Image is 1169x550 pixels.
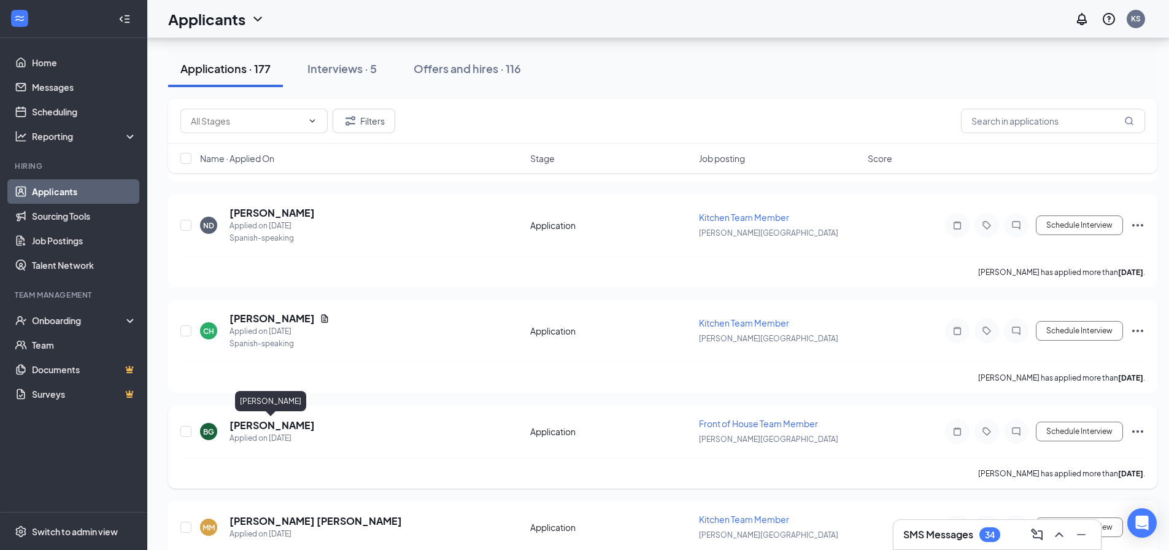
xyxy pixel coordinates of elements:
svg: Note [950,427,965,436]
h5: [PERSON_NAME] [230,206,315,220]
svg: MagnifyingGlass [1124,116,1134,126]
svg: ChatInactive [1009,326,1024,336]
svg: ChevronUp [1052,527,1067,542]
span: Name · Applied On [200,152,274,165]
input: Search in applications [961,109,1145,133]
a: SurveysCrown [32,382,137,406]
svg: Tag [979,220,994,230]
svg: Notifications [1074,12,1089,26]
div: Reporting [32,130,137,142]
svg: Document [320,314,330,323]
span: Job posting [699,152,745,165]
a: Sourcing Tools [32,204,137,228]
svg: UserCheck [15,314,27,327]
span: Kitchen Team Member [699,514,789,525]
div: Application [530,219,692,231]
div: Hiring [15,161,134,171]
svg: Collapse [118,13,131,25]
svg: ChatInactive [1009,427,1024,436]
span: Front of House Team Member [699,418,818,429]
div: Interviews · 5 [307,61,377,76]
div: MM [203,522,215,533]
svg: WorkstreamLogo [14,12,26,25]
a: Scheduling [32,99,137,124]
h5: [PERSON_NAME] [230,312,315,325]
svg: Ellipses [1130,218,1145,233]
a: Applicants [32,179,137,204]
div: Applied on [DATE] [230,220,315,232]
div: Applied on [DATE] [230,528,402,540]
svg: Note [950,220,965,230]
button: Minimize [1071,525,1091,544]
div: Application [530,425,692,438]
svg: Ellipses [1130,424,1145,439]
div: Application [530,325,692,337]
h5: [PERSON_NAME] [PERSON_NAME] [230,514,402,528]
svg: QuestionInfo [1101,12,1116,26]
div: Spanish-speaking [230,338,330,350]
div: CH [203,326,214,336]
div: Offers and hires · 116 [414,61,521,76]
a: Talent Network [32,253,137,277]
span: [PERSON_NAME][GEOGRAPHIC_DATA] [699,530,838,540]
svg: Note [950,326,965,336]
div: Spanish-speaking [230,232,315,244]
span: Score [868,152,892,165]
div: Applied on [DATE] [230,432,315,444]
div: Open Intercom Messenger [1127,508,1157,538]
div: Team Management [15,290,134,300]
button: Schedule Interview [1036,422,1123,441]
span: [PERSON_NAME][GEOGRAPHIC_DATA] [699,334,838,343]
div: BG [203,427,214,437]
div: 34 [985,530,995,540]
h1: Applicants [168,9,245,29]
svg: ComposeMessage [1030,527,1044,542]
button: ChevronUp [1049,525,1069,544]
h3: SMS Messages [903,528,973,541]
svg: Ellipses [1130,323,1145,338]
div: Application [530,521,692,533]
span: Stage [530,152,555,165]
svg: Filter [343,114,358,128]
button: Schedule Interview [1036,321,1123,341]
span: [PERSON_NAME][GEOGRAPHIC_DATA] [699,228,838,238]
a: Job Postings [32,228,137,253]
div: Applications · 177 [180,61,271,76]
button: Filter Filters [333,109,395,133]
div: Onboarding [32,314,126,327]
div: Applied on [DATE] [230,325,330,338]
svg: Analysis [15,130,27,142]
b: [DATE] [1118,469,1143,478]
svg: Tag [979,427,994,436]
h5: [PERSON_NAME] [230,419,315,432]
button: Schedule Interview [1036,517,1123,537]
button: ComposeMessage [1027,525,1047,544]
span: [PERSON_NAME][GEOGRAPHIC_DATA] [699,435,838,444]
p: [PERSON_NAME] has applied more than . [978,373,1145,383]
svg: ChevronDown [307,116,317,126]
svg: Tag [979,326,994,336]
a: DocumentsCrown [32,357,137,382]
span: Kitchen Team Member [699,317,789,328]
svg: Settings [15,525,27,538]
div: ND [203,220,214,231]
span: Kitchen Team Member [699,212,789,223]
div: [PERSON_NAME] [235,391,306,411]
svg: ChevronDown [250,12,265,26]
p: [PERSON_NAME] has applied more than . [978,267,1145,277]
a: Team [32,333,137,357]
button: Schedule Interview [1036,215,1123,235]
div: Switch to admin view [32,525,118,538]
a: Messages [32,75,137,99]
a: Home [32,50,137,75]
div: KS [1131,14,1141,24]
svg: ChatInactive [1009,220,1024,230]
input: All Stages [191,114,303,128]
p: [PERSON_NAME] has applied more than . [978,468,1145,479]
svg: Minimize [1074,527,1089,542]
b: [DATE] [1118,373,1143,382]
b: [DATE] [1118,268,1143,277]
